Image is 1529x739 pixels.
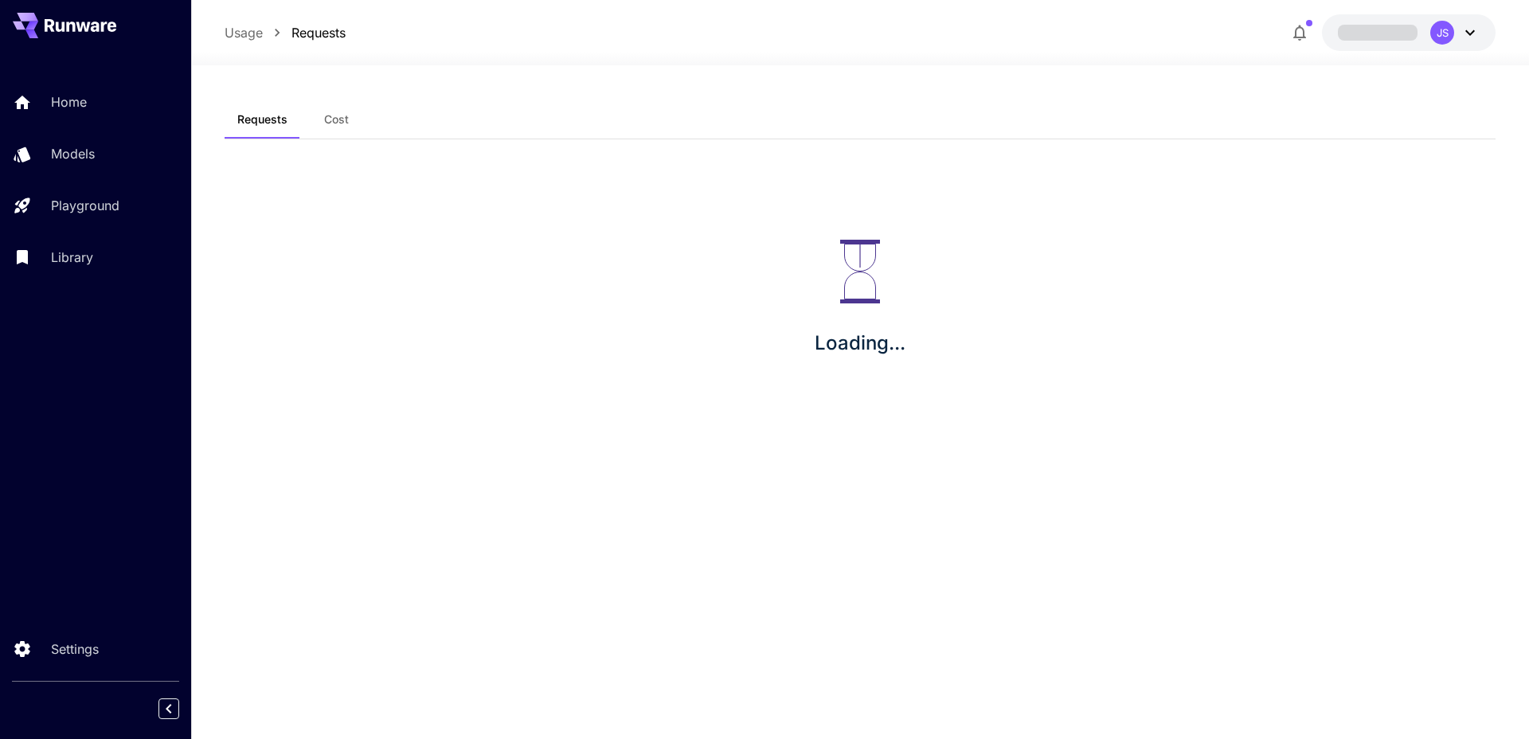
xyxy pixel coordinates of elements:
div: JS [1430,21,1454,45]
a: Requests [291,23,346,42]
p: Loading... [815,329,905,358]
button: JS [1322,14,1496,51]
span: Requests [237,112,287,127]
button: Collapse sidebar [158,698,179,719]
p: Playground [51,196,119,215]
nav: breadcrumb [225,23,346,42]
p: Home [51,92,87,111]
p: Library [51,248,93,267]
p: Settings [51,639,99,659]
p: Models [51,144,95,163]
div: Collapse sidebar [170,694,191,723]
span: Cost [324,112,349,127]
a: Usage [225,23,263,42]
